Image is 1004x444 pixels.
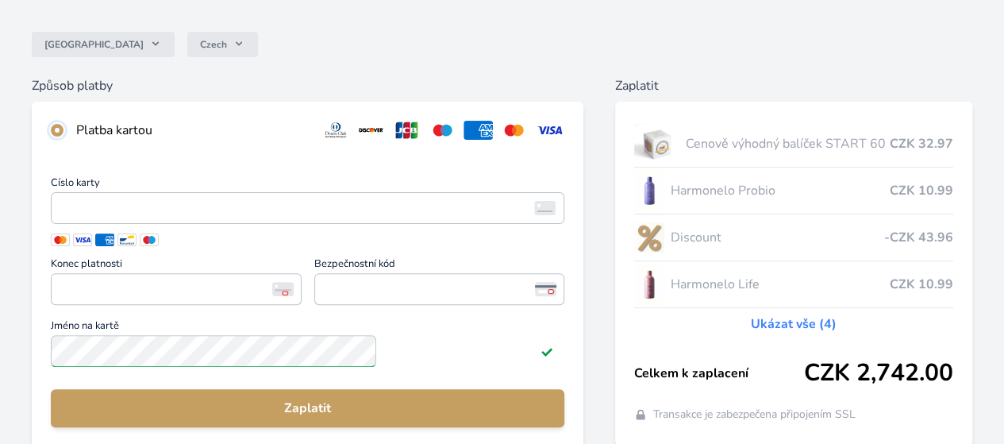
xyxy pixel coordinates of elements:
img: CLEAN_LIFE_se_stinem_x-lo.jpg [634,264,664,304]
button: Zaplatit [51,389,564,427]
a: Ukázat vše (4) [751,315,837,334]
span: Celkem k zaplacení [634,364,804,383]
img: maestro.svg [428,121,457,140]
img: mc.svg [499,121,529,140]
span: CZK 10.99 [890,181,953,200]
iframe: Iframe pro číslo karty [58,197,557,219]
h6: Způsob platby [32,76,583,95]
img: discount-lo.png [634,218,664,257]
img: amex.svg [464,121,493,140]
span: Transakce je zabezpečena připojením SSL [653,407,856,423]
span: Cenově výhodný balíček START 60 [686,134,890,153]
span: -CZK 43.96 [884,228,953,247]
div: Platba kartou [76,121,309,140]
img: card [534,201,556,215]
button: Czech [187,32,258,57]
iframe: Iframe pro datum vypršení platnosti [58,278,294,300]
span: [GEOGRAPHIC_DATA] [44,38,144,51]
span: CZK 32.97 [890,134,953,153]
input: Jméno na kartěPlatné pole [51,335,376,367]
iframe: Iframe pro bezpečnostní kód [321,278,558,300]
span: Konec platnosti [51,259,302,273]
img: diners.svg [321,121,351,140]
span: Bezpečnostní kód [314,259,565,273]
img: Platné pole [540,345,553,357]
h6: Zaplatit [615,76,972,95]
span: Harmonelo Probio [671,181,890,200]
button: [GEOGRAPHIC_DATA] [32,32,175,57]
img: jcb.svg [392,121,421,140]
span: CZK 10.99 [890,275,953,294]
img: Konec platnosti [272,282,294,296]
img: discover.svg [356,121,386,140]
span: Discount [671,228,884,247]
img: visa.svg [535,121,564,140]
span: Harmonelo Life [671,275,890,294]
span: Číslo karty [51,178,564,192]
img: start.jpg [634,124,679,164]
img: CLEAN_PROBIO_se_stinem_x-lo.jpg [634,171,664,210]
span: CZK 2,742.00 [804,359,953,388]
span: Czech [200,38,227,51]
span: Zaplatit [63,399,552,418]
span: Jméno na kartě [51,321,564,335]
